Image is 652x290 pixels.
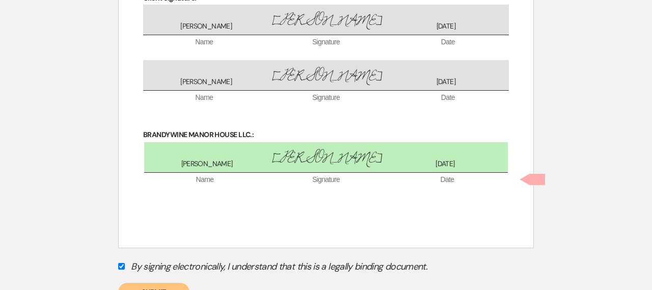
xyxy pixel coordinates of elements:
[387,37,509,47] span: Date
[265,93,387,103] span: Signature
[147,159,266,169] span: [PERSON_NAME]
[386,21,506,32] span: [DATE]
[144,175,265,185] span: Name
[146,77,266,87] span: [PERSON_NAME]
[265,37,387,47] span: Signature
[266,147,386,169] span: [PERSON_NAME]
[265,175,387,185] span: Signature
[386,159,505,169] span: [DATE]
[266,65,386,87] span: [PERSON_NAME]
[143,130,254,139] strong: BRANDYWINE MANOR HOUSE LLC.:
[387,175,508,185] span: Date
[386,77,506,87] span: [DATE]
[118,258,534,278] label: By signing electronically, I understand that this is a legally binding document.
[118,263,125,270] input: By signing electronically, I understand that this is a legally binding document.
[146,21,266,32] span: [PERSON_NAME]
[266,10,386,32] span: [PERSON_NAME]
[143,93,265,103] span: Name
[143,37,265,47] span: Name
[387,93,509,103] span: Date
